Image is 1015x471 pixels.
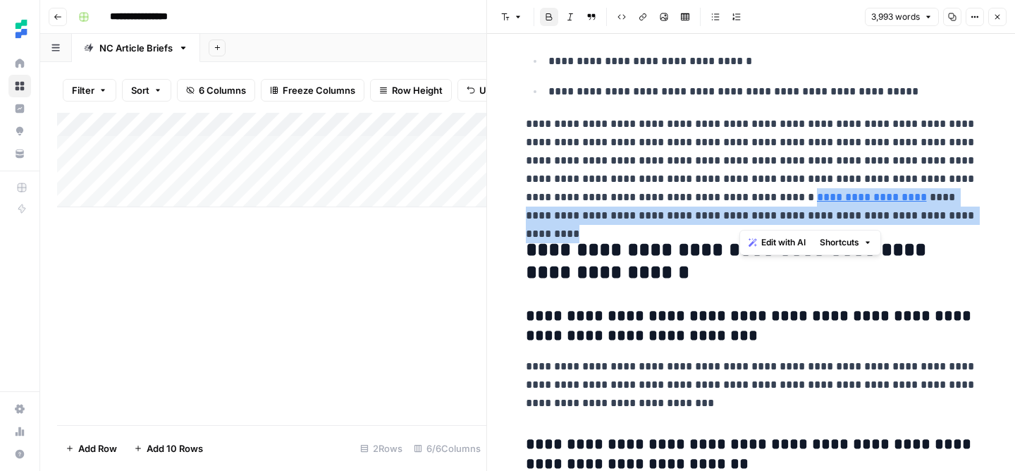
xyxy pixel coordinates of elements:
button: 3,993 words [865,8,939,26]
button: Filter [63,79,116,102]
span: 3,993 words [871,11,920,23]
a: Your Data [8,142,31,165]
button: Add Row [57,437,125,460]
span: Row Height [392,83,443,97]
span: Add 10 Rows [147,441,203,455]
button: 6 Columns [177,79,255,102]
button: Edit with AI [743,233,811,252]
img: Ten Speed Logo [8,16,34,42]
button: Add 10 Rows [125,437,211,460]
a: Opportunities [8,120,31,142]
span: Shortcuts [820,236,859,249]
a: Home [8,52,31,75]
span: Edit with AI [761,236,806,249]
button: Freeze Columns [261,79,364,102]
div: NC Article Briefs [99,41,173,55]
button: Sort [122,79,171,102]
a: NC Article Briefs [72,34,200,62]
button: Help + Support [8,443,31,465]
button: Undo [457,79,512,102]
a: Browse [8,75,31,97]
a: Usage [8,420,31,443]
span: Undo [479,83,503,97]
button: Shortcuts [814,233,878,252]
a: Insights [8,97,31,120]
span: Sort [131,83,149,97]
span: Freeze Columns [283,83,355,97]
button: Row Height [370,79,452,102]
div: 6/6 Columns [408,437,486,460]
span: Filter [72,83,94,97]
button: Workspace: Ten Speed [8,11,31,47]
span: 6 Columns [199,83,246,97]
span: Add Row [78,441,117,455]
a: Settings [8,398,31,420]
div: 2 Rows [355,437,408,460]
